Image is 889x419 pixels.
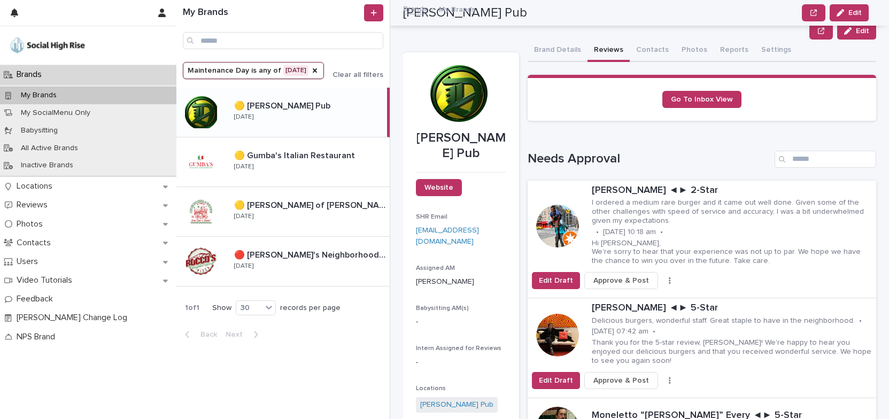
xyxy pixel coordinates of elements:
p: [PERSON_NAME] Change Log [12,313,136,323]
h1: Needs Approval [528,151,770,167]
p: [DATE] 10:18 am [603,228,656,237]
button: Back [176,330,221,339]
p: • [653,327,655,336]
span: Assigned AM [416,265,455,271]
a: [PERSON_NAME] Pub [420,399,493,410]
p: Feedback [12,294,61,304]
span: Clear all filters [333,71,383,79]
p: Reviews [12,200,56,210]
p: - [416,357,506,368]
span: Edit [856,27,869,35]
p: [DATE] 07:42 am [592,327,648,336]
span: Locations [416,385,446,392]
button: Reviews [587,40,630,62]
button: Brand Details [528,40,587,62]
p: My Brands [12,91,65,100]
button: Edit [837,22,876,40]
p: [PERSON_NAME] Pub [416,130,506,161]
span: SHR Email [416,214,447,220]
p: Inactive Brands [12,161,82,170]
button: Settings [755,40,798,62]
p: • [660,228,663,237]
p: Babysitting [12,126,66,135]
p: NPS Brand [12,332,64,342]
button: Clear all filters [324,71,383,79]
p: [DATE] [234,113,253,121]
p: Video Tutorials [12,275,81,285]
p: My SocialMenu Only [12,108,99,118]
button: Edit Draft [532,272,580,289]
p: Show [212,304,231,313]
p: 🟡 [PERSON_NAME] of [PERSON_NAME] [234,198,388,211]
div: 30 [236,302,262,314]
p: • [859,316,862,325]
button: Reports [714,40,755,62]
p: 1 of 1 [176,295,208,321]
a: Website [416,179,462,196]
span: Website [424,184,453,191]
p: [DATE] [234,213,253,220]
p: [DATE] [234,262,253,270]
p: • [596,228,599,237]
p: [PERSON_NAME] ◄► 2-Star [592,185,872,197]
input: Search [775,151,876,168]
button: Approve & Post [584,272,658,289]
button: Approve & Post [584,372,658,389]
span: Approve & Post [593,375,649,386]
p: [DATE] [234,163,253,170]
p: [PERSON_NAME] [416,276,506,288]
button: Photos [675,40,714,62]
p: I ordered a medium rare burger and it came out well done. Given some of the other challenges with... [592,198,872,225]
span: Babysitting AM(s) [416,305,469,312]
a: 🟡 [PERSON_NAME] of [PERSON_NAME]🟡 [PERSON_NAME] of [PERSON_NAME] [DATE] [176,187,390,237]
a: 🟡 [PERSON_NAME] Pub🟡 [PERSON_NAME] Pub [DATE] [176,88,390,137]
p: Locations [12,181,61,191]
button: Contacts [630,40,675,62]
h1: My Brands [183,7,362,19]
span: Go To Inbox View [671,96,733,103]
p: Users [12,257,47,267]
a: 🔴 [PERSON_NAME]'s Neighborhood Pizza🔴 [PERSON_NAME]'s Neighborhood Pizza [DATE] [176,237,390,286]
img: o5DnuTxEQV6sW9jFYBBf [9,35,87,56]
p: - [416,316,506,328]
p: Photos [12,219,51,229]
p: records per page [280,304,341,313]
span: Approve & Post [593,275,649,286]
button: Maintenance Day [183,62,324,79]
button: Next [221,330,267,339]
a: Go To Inbox View [662,91,741,108]
p: 🔴 [PERSON_NAME]'s Neighborhood Pizza [234,248,388,260]
span: Intern Assigned for Reviews [416,345,501,352]
span: Next [226,331,249,338]
p: My Brands [439,3,475,14]
p: Brands [12,69,50,80]
span: Edit Draft [539,275,573,286]
p: 🟡 [PERSON_NAME] Pub [234,99,333,111]
input: Search [183,32,383,49]
a: Brands [403,2,427,14]
p: Hi [PERSON_NAME], We're sorry to hear that your experience was not up to par. We hope we have the... [592,239,872,266]
a: 🟡 Gumba's Italian Restaurant🟡 Gumba's Italian Restaurant [DATE] [176,137,390,187]
p: Contacts [12,238,59,248]
a: [PERSON_NAME] ◄► 5-StarDelicious burgers, wonderful staff. Great staple to have in the neighborho... [528,298,876,398]
span: Edit Draft [539,375,573,386]
p: Delicious burgers, wonderful staff. Great staple to have in the neighborhood. [592,316,855,325]
a: [EMAIL_ADDRESS][DOMAIN_NAME] [416,227,479,245]
p: 🟡 Gumba's Italian Restaurant [234,149,357,161]
a: [PERSON_NAME] ◄► 2-StarI ordered a medium rare burger and it came out well done. Given some of th... [528,181,876,298]
p: Thank you for the 5-star review, [PERSON_NAME]! We're happy to hear you enjoyed our delicious bur... [592,338,872,365]
p: [PERSON_NAME] ◄► 5-Star [592,302,872,314]
p: All Active Brands [12,144,87,153]
span: Back [194,331,217,338]
button: Edit Draft [532,372,580,389]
